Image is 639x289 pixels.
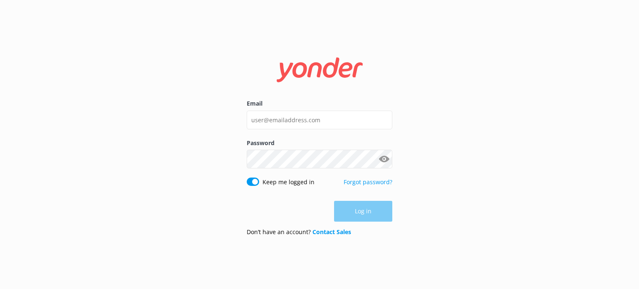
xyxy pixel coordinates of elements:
[312,228,351,236] a: Contact Sales
[247,227,351,237] p: Don’t have an account?
[247,138,392,148] label: Password
[247,99,392,108] label: Email
[376,151,392,168] button: Show password
[263,178,315,187] label: Keep me logged in
[247,111,392,129] input: user@emailaddress.com
[344,178,392,186] a: Forgot password?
